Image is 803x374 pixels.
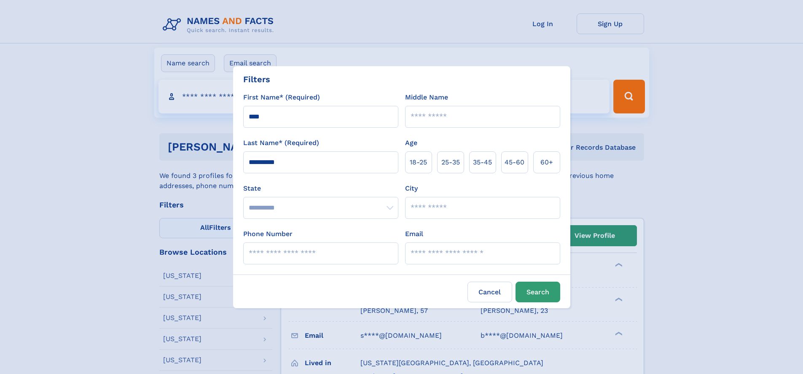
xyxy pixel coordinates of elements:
[405,229,423,239] label: Email
[243,183,398,194] label: State
[243,92,320,102] label: First Name* (Required)
[405,92,448,102] label: Middle Name
[243,229,293,239] label: Phone Number
[540,157,553,167] span: 60+
[441,157,460,167] span: 25‑35
[243,73,270,86] div: Filters
[410,157,427,167] span: 18‑25
[505,157,524,167] span: 45‑60
[473,157,492,167] span: 35‑45
[516,282,560,302] button: Search
[243,138,319,148] label: Last Name* (Required)
[405,138,417,148] label: Age
[405,183,418,194] label: City
[467,282,512,302] label: Cancel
